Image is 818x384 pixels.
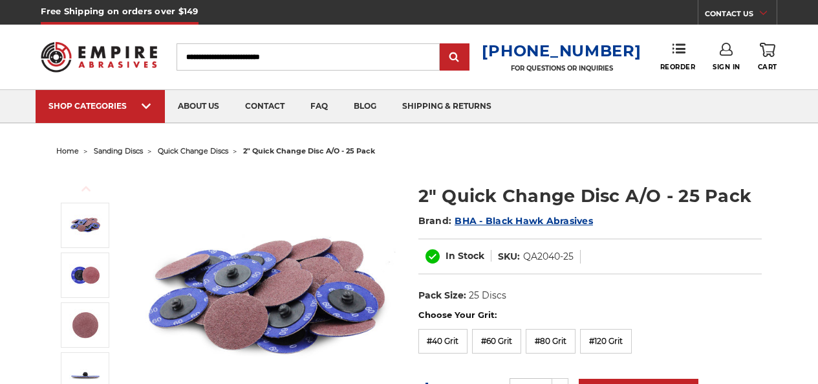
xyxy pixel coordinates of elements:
input: Submit [442,45,468,71]
dd: QA2040-25 [523,250,574,264]
label: Choose Your Grit: [418,309,762,322]
span: Reorder [660,63,696,71]
button: Previous [70,175,102,203]
dt: SKU: [498,250,520,264]
a: blog [341,90,389,123]
div: SHOP CATEGORIES [48,101,152,111]
a: sanding discs [94,146,143,155]
a: home [56,146,79,155]
a: about us [165,90,232,123]
a: quick change discs [158,146,228,155]
h1: 2" Quick Change Disc A/O - 25 Pack [418,183,762,209]
img: 2 inch red aluminum oxide quick change sanding discs for metalwork [69,209,102,242]
span: Cart [758,63,777,71]
dd: 25 Discs [469,289,506,302]
img: BHA 60 grit 2-inch red quick change disc for metal and wood finishing [69,309,102,341]
p: FOR QUESTIONS OR INQUIRIES [482,64,641,73]
img: BHA 60 grit 2-inch quick change sanding disc for rapid material removal [69,259,102,291]
a: Cart [758,43,777,71]
span: In Stock [446,250,484,262]
a: Reorder [660,43,696,71]
span: Sign In [713,63,740,71]
a: shipping & returns [389,90,504,123]
span: 2" quick change disc a/o - 25 pack [243,146,375,155]
a: contact [232,90,297,123]
a: CONTACT US [705,6,777,25]
a: [PHONE_NUMBER] [482,41,641,60]
dt: Pack Size: [418,289,466,302]
span: Brand: [418,215,452,227]
img: Empire Abrasives [41,34,156,80]
a: BHA - Black Hawk Abrasives [455,215,593,227]
a: faq [297,90,341,123]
